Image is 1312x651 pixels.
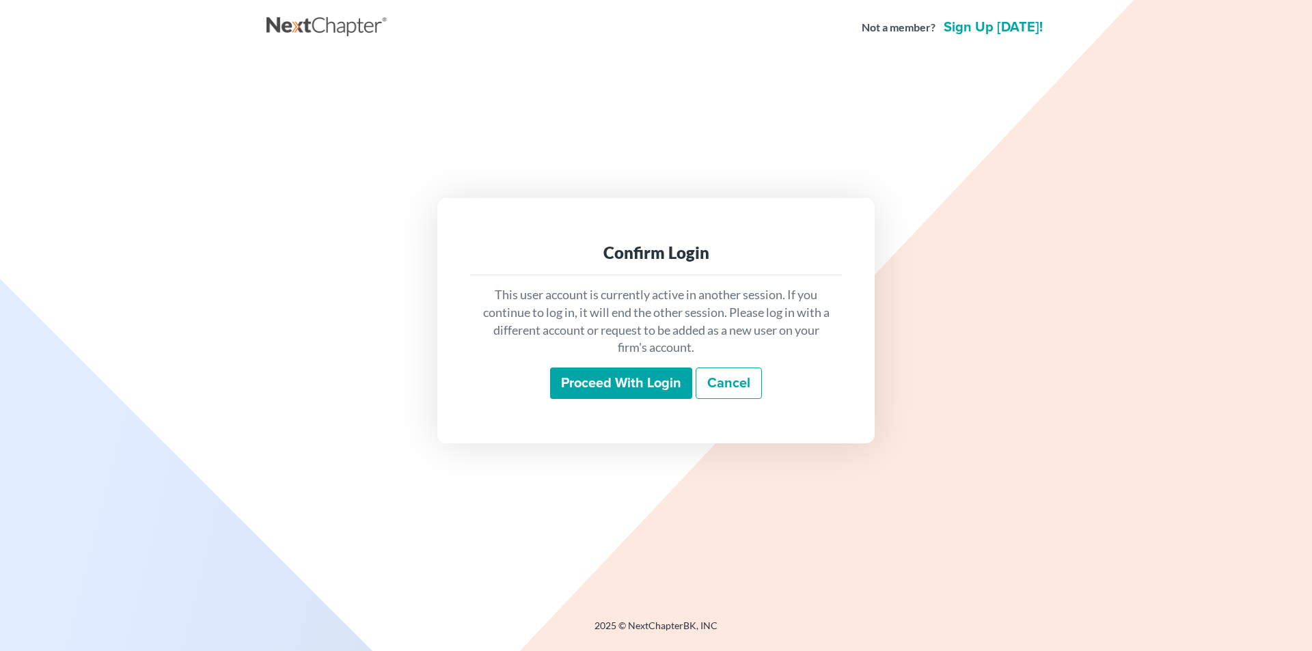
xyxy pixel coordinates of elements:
a: Cancel [696,368,762,399]
p: This user account is currently active in another session. If you continue to log in, it will end ... [481,286,831,357]
div: 2025 © NextChapterBK, INC [266,619,1045,643]
div: Confirm Login [481,242,831,264]
a: Sign up [DATE]! [941,20,1045,34]
strong: Not a member? [862,20,935,36]
input: Proceed with login [550,368,692,399]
